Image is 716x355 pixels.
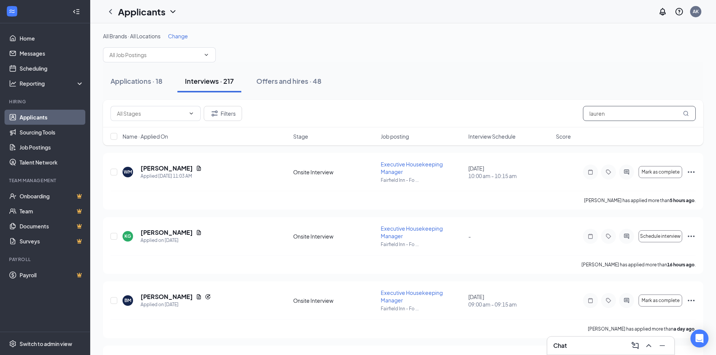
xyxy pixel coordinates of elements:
span: Interview Schedule [468,133,516,140]
a: DocumentsCrown [20,219,84,234]
input: Search in interviews [583,106,696,121]
span: Mark as complete [642,298,680,303]
span: Executive Housekeeping Manager [381,289,443,304]
a: Talent Network [20,155,84,170]
span: 10:00 am - 10:15 am [468,172,551,180]
svg: ChevronDown [203,52,209,58]
svg: Note [586,169,595,175]
button: Mark as complete [639,166,682,178]
svg: ChevronDown [168,7,177,16]
svg: Ellipses [687,232,696,241]
a: Scheduling [20,61,84,76]
svg: Tag [604,169,613,175]
span: Mark as complete [642,169,680,175]
svg: Document [196,294,202,300]
div: AK [693,8,699,15]
p: Fairfield Inn - Fo ... [381,241,464,248]
input: All Job Postings [109,51,200,59]
span: Score [556,133,571,140]
button: Schedule interview [639,230,682,242]
div: Onsite Interview [293,168,376,176]
a: SurveysCrown [20,234,84,249]
svg: ChevronLeft [106,7,115,16]
div: Reporting [20,80,84,87]
svg: Note [586,233,595,239]
svg: WorkstreamLogo [8,8,16,15]
svg: MagnifyingGlass [683,110,689,116]
div: Applications · 18 [111,76,162,86]
div: KG [124,233,131,239]
a: Sourcing Tools [20,125,84,140]
svg: Analysis [9,80,17,87]
button: Mark as complete [639,295,682,307]
span: All Brands · All Locations [103,33,160,39]
p: Fairfield Inn - Fo ... [381,305,464,312]
span: Job posting [381,133,409,140]
span: - [468,233,471,240]
svg: Ellipses [687,296,696,305]
span: Stage [293,133,308,140]
div: Switch to admin view [20,340,72,347]
a: OnboardingCrown [20,189,84,204]
svg: Document [196,230,202,236]
h3: Chat [553,341,567,350]
div: Open Intercom Messenger [690,329,708,347]
div: [DATE] [468,165,551,180]
svg: Document [196,165,202,171]
b: 5 hours ago [670,198,695,203]
a: TeamCrown [20,204,84,219]
h5: [PERSON_NAME] [141,293,193,301]
div: Applied [DATE] 11:03 AM [141,172,202,180]
h1: Applicants [118,5,165,18]
svg: Notifications [658,7,667,16]
button: ComposeMessage [629,340,641,352]
button: Filter Filters [204,106,242,121]
div: Applied on [DATE] [141,237,202,244]
svg: ActiveChat [622,298,631,304]
div: Interviews · 217 [185,76,234,86]
div: Team Management [9,177,82,184]
div: Onsite Interview [293,297,376,304]
a: Job Postings [20,140,84,155]
span: Executive Housekeeping Manager [381,161,443,175]
p: [PERSON_NAME] has applied more than . [588,326,696,332]
div: BM [124,297,131,304]
span: Executive Housekeeping Manager [381,225,443,239]
div: Payroll [9,256,82,263]
p: Fairfield Inn - Fo ... [381,177,464,183]
span: Name · Applied On [123,133,168,140]
svg: Ellipses [687,168,696,177]
a: PayrollCrown [20,267,84,282]
span: Schedule interview [640,234,681,239]
div: Offers and hires · 48 [256,76,321,86]
a: Applicants [20,110,84,125]
svg: Tag [604,233,613,239]
h5: [PERSON_NAME] [141,228,193,237]
div: Hiring [9,98,82,105]
svg: ChevronDown [188,110,194,116]
svg: Note [586,298,595,304]
div: WM [124,169,132,175]
a: Messages [20,46,84,61]
button: ChevronUp [643,340,655,352]
h5: [PERSON_NAME] [141,164,193,172]
svg: ChevronUp [644,341,653,350]
b: a day ago [674,326,695,332]
svg: Tag [604,298,613,304]
svg: Collapse [73,8,80,15]
svg: QuestionInfo [675,7,684,16]
svg: ActiveChat [622,169,631,175]
svg: Filter [210,109,219,118]
svg: ActiveChat [622,233,631,239]
svg: Minimize [658,341,667,350]
span: Change [168,33,188,39]
span: 09:00 am - 09:15 am [468,301,551,308]
b: 16 hours ago [667,262,695,267]
p: [PERSON_NAME] has applied more than . [581,261,696,268]
div: Applied on [DATE] [141,301,211,308]
svg: Settings [9,340,17,347]
a: Home [20,31,84,46]
button: Minimize [656,340,668,352]
svg: ComposeMessage [631,341,640,350]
